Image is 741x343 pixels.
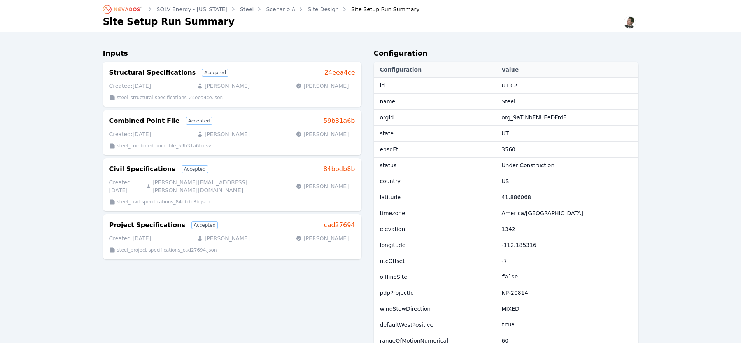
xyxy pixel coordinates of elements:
[109,164,175,174] h3: Civil Specifications
[498,173,638,189] td: US
[109,82,151,90] p: Created: [DATE]
[340,5,419,13] div: Site Setup Run Summary
[498,126,638,142] td: UT
[380,226,405,232] span: elevation
[117,199,210,205] p: steel_civil-specifications_84bbdb8b.json
[374,48,638,62] h2: Configuration
[103,48,361,62] h2: Inputs
[498,110,638,126] td: org_9aTlNbENUEeDFrdE
[380,306,431,312] span: windStowDirection
[498,221,638,237] td: 1342
[380,82,385,89] span: id
[501,273,634,281] pre: false
[296,130,349,138] p: [PERSON_NAME]
[380,146,398,152] span: epsgFt
[103,3,420,16] nav: Breadcrumb
[323,164,355,174] a: 84bbdb8b
[240,5,254,13] a: Steel
[380,178,401,184] span: country
[197,130,250,138] p: [PERSON_NAME]
[380,274,407,280] span: offlineSite
[380,194,401,200] span: latitude
[380,242,406,248] span: longitude
[109,68,196,77] h3: Structural Specifications
[202,69,228,77] div: Accepted
[191,221,218,229] div: Accepted
[296,82,349,90] p: [PERSON_NAME]
[624,16,636,29] img: Alex Kushner
[374,62,498,78] th: Configuration
[498,78,638,94] td: UT-02
[498,253,638,269] td: -7
[117,143,211,149] p: steel_combined-point-file_59b31a6b.csv
[498,94,638,110] td: Steel
[498,285,638,301] td: NP-20814
[498,205,638,221] td: America/[GEOGRAPHIC_DATA]
[186,117,212,125] div: Accepted
[498,301,638,317] td: MIXED
[109,220,186,230] h3: Project Specifications
[117,247,217,253] p: steel_project-specifications_cad27694.json
[501,321,634,329] pre: true
[498,62,638,78] th: Value
[380,114,394,121] span: orgId
[380,322,434,328] span: defaultWestPositive
[498,157,638,173] td: Under Construction
[296,178,349,194] p: [PERSON_NAME]
[380,210,405,216] span: timezone
[380,98,396,105] span: name
[380,162,397,168] span: status
[380,258,405,264] span: utcOffset
[109,234,151,242] p: Created: [DATE]
[296,234,349,242] p: [PERSON_NAME]
[380,290,414,296] span: pdpProjectId
[324,68,355,77] a: 24eea4ce
[498,142,638,157] td: 3560
[308,5,339,13] a: Site Design
[266,5,295,13] a: Scenario A
[146,178,289,194] p: [PERSON_NAME][EMAIL_ADDRESS][PERSON_NAME][DOMAIN_NAME]
[157,5,228,13] a: SOLV Energy - [US_STATE]
[323,116,355,126] a: 59b31a6b
[498,189,638,205] td: 41.886068
[380,130,394,136] span: state
[324,220,355,230] a: cad27694
[182,165,208,173] div: Accepted
[103,16,235,28] h1: Site Setup Run Summary
[498,237,638,253] td: -112.185316
[109,130,151,138] p: Created: [DATE]
[117,94,223,101] p: steel_structural-specifications_24eea4ce.json
[197,234,250,242] p: [PERSON_NAME]
[109,178,140,194] p: Created: [DATE]
[109,116,180,126] h3: Combined Point File
[197,82,250,90] p: [PERSON_NAME]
